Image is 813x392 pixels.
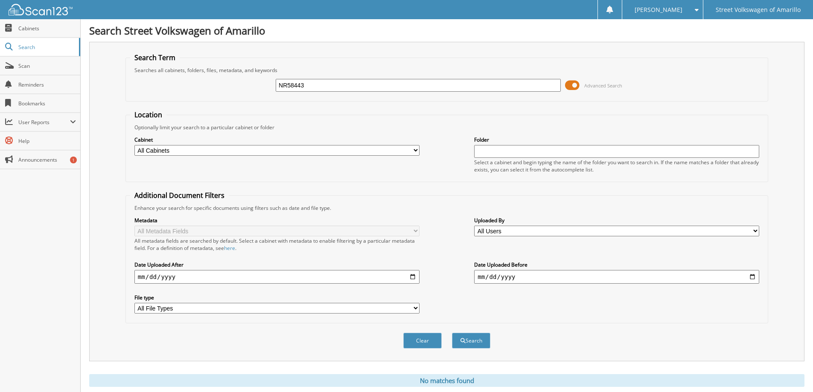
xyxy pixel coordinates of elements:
[18,100,76,107] span: Bookmarks
[18,62,76,70] span: Scan
[134,217,420,224] label: Metadata
[130,53,180,62] legend: Search Term
[130,191,229,200] legend: Additional Document Filters
[474,261,759,268] label: Date Uploaded Before
[18,25,76,32] span: Cabinets
[134,294,420,301] label: File type
[89,23,804,38] h1: Search Street Volkswagen of Amarillo
[70,157,77,163] div: 1
[130,124,763,131] div: Optionally limit your search to a particular cabinet or folder
[130,110,166,119] legend: Location
[89,374,804,387] div: No matches found
[474,159,759,173] div: Select a cabinet and begin typing the name of the folder you want to search in. If the name match...
[18,137,76,145] span: Help
[474,217,759,224] label: Uploaded By
[18,81,76,88] span: Reminders
[18,44,75,51] span: Search
[134,261,420,268] label: Date Uploaded After
[224,244,235,252] a: here
[130,67,763,74] div: Searches all cabinets, folders, files, metadata, and keywords
[134,136,420,143] label: Cabinet
[9,4,73,15] img: scan123-logo-white.svg
[18,156,76,163] span: Announcements
[584,82,622,89] span: Advanced Search
[716,7,801,12] span: Street Volkswagen of Amarillo
[134,237,420,252] div: All metadata fields are searched by default. Select a cabinet with metadata to enable filtering b...
[18,119,70,126] span: User Reports
[452,333,490,348] button: Search
[134,270,420,284] input: start
[635,7,682,12] span: [PERSON_NAME]
[474,270,759,284] input: end
[403,333,442,348] button: Clear
[130,204,763,212] div: Enhance your search for specific documents using filters such as date and file type.
[474,136,759,143] label: Folder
